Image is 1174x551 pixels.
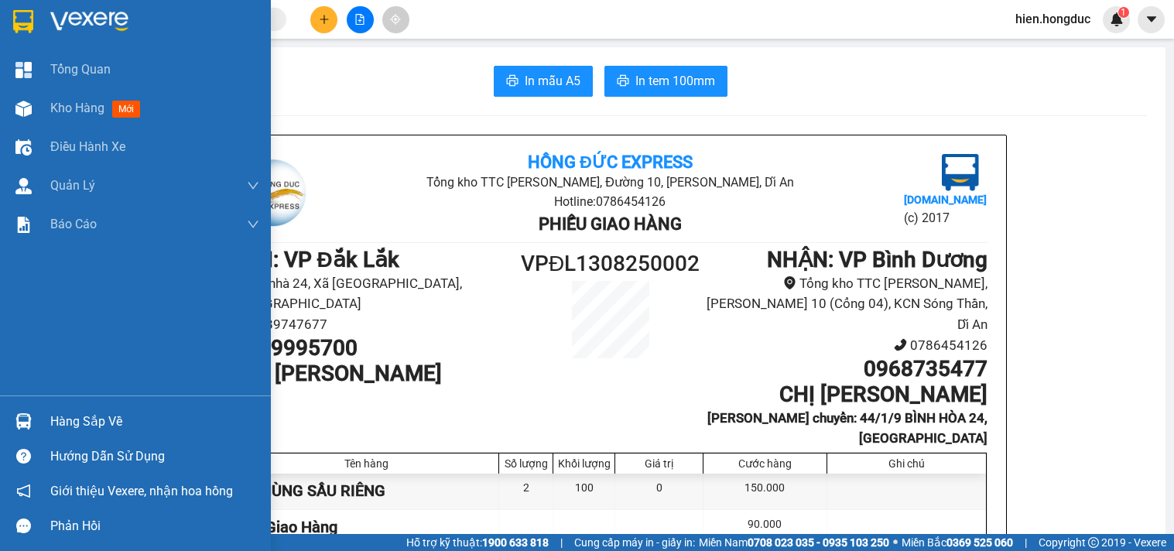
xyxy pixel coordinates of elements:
button: plus [310,6,337,33]
b: [DOMAIN_NAME] [904,193,987,206]
span: Quản Lý [50,176,95,195]
button: aim [382,6,409,33]
span: Miền Bắc [902,534,1013,551]
span: | [1025,534,1027,551]
li: 0786454126 [704,335,987,356]
span: Kho hàng [50,101,104,115]
div: 150.000 [703,474,827,508]
div: Phản hồi [50,515,259,538]
span: Điều hành xe [50,137,125,156]
div: 0 [615,474,703,508]
li: (c) 2017 [904,208,987,228]
span: printer [506,74,519,89]
span: ⚪️ [893,539,898,546]
li: Số nhà 24, Xã [GEOGRAPHIC_DATA], [GEOGRAPHIC_DATA] [234,273,516,314]
img: logo.jpg [942,154,979,191]
button: printerIn mẫu A5 [494,66,593,97]
span: copyright [1088,537,1099,548]
span: In tem 100mm [635,71,715,91]
img: solution-icon [15,217,32,233]
h1: 0968735477 [704,356,987,382]
span: 1 [1121,7,1126,18]
div: Khối lượng [557,457,611,470]
h1: CHỊ [PERSON_NAME] [704,382,987,408]
div: 90.000 [703,510,827,545]
b: Hồng Đức Express [528,152,693,172]
span: | [560,534,563,551]
strong: 0708 023 035 - 0935 103 250 [748,536,889,549]
div: 2 THÙNG SẦU RIÊNG [235,474,500,508]
span: printer [617,74,629,89]
div: 100 [553,474,615,508]
div: Cước hàng [707,457,822,470]
span: question-circle [16,449,31,464]
span: Miền Nam [699,534,889,551]
span: Báo cáo [50,214,97,234]
div: Số lượng [503,457,549,470]
div: Ghi chú [831,457,982,470]
img: warehouse-icon [15,178,32,194]
span: Cung cấp máy in - giấy in: [574,534,695,551]
b: Phiếu giao hàng [539,214,682,234]
span: down [247,180,259,192]
button: caret-down [1138,6,1165,33]
span: message [16,518,31,533]
div: Giá trị [619,457,699,470]
div: Phí Giao Hàng [235,510,500,545]
div: Hướng dẫn sử dụng [50,445,259,468]
strong: 1900 633 818 [482,536,549,549]
li: Hotline: 0786454126 [359,192,861,211]
span: aim [390,14,401,25]
sup: 1 [1118,7,1129,18]
span: Tổng Quan [50,60,111,79]
img: warehouse-icon [15,101,32,117]
img: logo.jpg [234,154,311,231]
b: NHẬN : VP Bình Dương [767,247,987,272]
span: hien.hongduc [1003,9,1103,29]
b: GỬI : VP Đắk Lắk [234,247,399,272]
span: environment [783,276,796,289]
span: Hỗ trợ kỹ thuật: [406,534,549,551]
h1: VPĐL1308250002 [516,247,705,281]
h1: CHỊ [PERSON_NAME] [234,361,516,387]
span: notification [16,484,31,498]
img: warehouse-icon [15,139,32,156]
li: Tổng kho TTC [PERSON_NAME], [PERSON_NAME] 10 (Cổng 04), KCN Sóng Thần, Dĩ An [704,273,987,335]
img: dashboard-icon [15,62,32,78]
div: 2 [499,474,553,508]
span: down [247,218,259,231]
div: Tên hàng [239,457,495,470]
span: mới [112,101,140,118]
img: logo-vxr [13,10,33,33]
span: file-add [354,14,365,25]
div: Hàng sắp về [50,410,259,433]
span: plus [319,14,330,25]
li: 0389747677 [234,314,516,335]
strong: 0369 525 060 [946,536,1013,549]
span: Giới thiệu Vexere, nhận hoa hồng [50,481,233,501]
button: file-add [347,6,374,33]
img: icon-new-feature [1110,12,1124,26]
button: printerIn tem 100mm [604,66,727,97]
span: caret-down [1145,12,1159,26]
li: Tổng kho TTC [PERSON_NAME], Đường 10, [PERSON_NAME], Dĩ An [359,173,861,192]
span: In mẫu A5 [525,71,580,91]
b: [PERSON_NAME] chuyển: 44/1/9 BÌNH HÒA 24,[GEOGRAPHIC_DATA] [707,410,987,447]
span: phone [894,338,907,351]
img: warehouse-icon [15,413,32,430]
h1: 0989995700 [234,335,516,361]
